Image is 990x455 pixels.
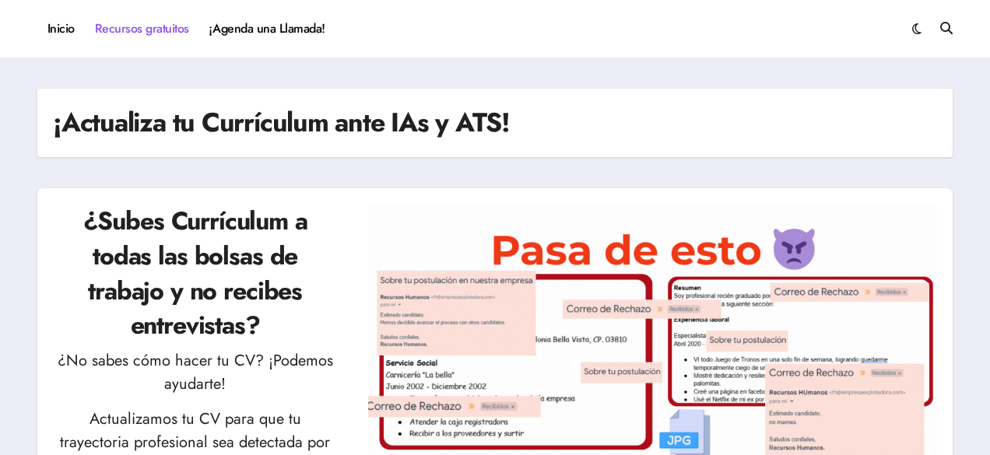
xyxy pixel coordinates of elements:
[37,8,85,50] a: Inicio
[85,8,199,50] a: Recursos gratuitos
[53,104,510,142] h1: ¡Actualiza tu Currículum ante IAs y ATS!
[53,204,337,343] h2: ¿Subes Currículum a todas las bolsas de trabajo y no recibes entrevistas?
[199,8,335,50] a: ¡Agenda una Llamada!
[53,349,337,396] p: ¿No sabes cómo hacer tu CV? ¡Podemos ayudarte!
